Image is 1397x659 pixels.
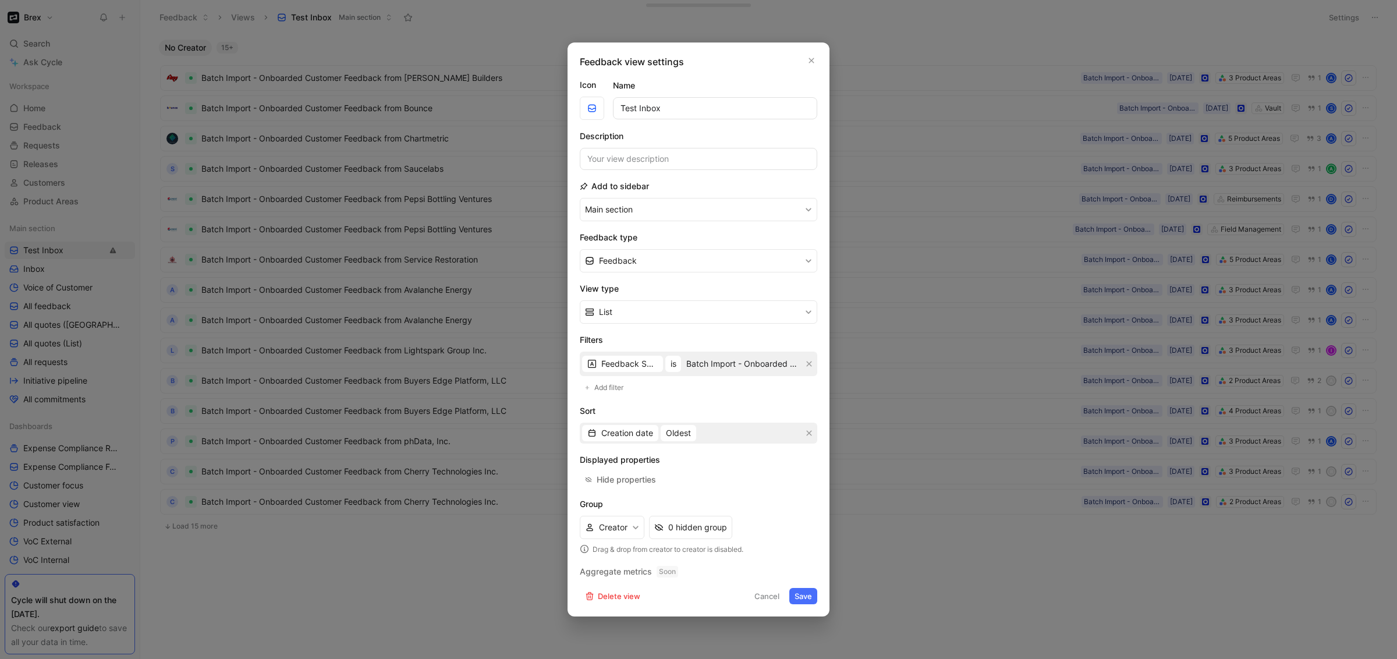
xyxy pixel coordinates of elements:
[666,426,691,440] span: Oldest
[580,300,817,324] button: List
[601,426,653,440] span: Creation date
[665,356,681,372] button: is
[613,79,635,93] h2: Name
[661,425,696,441] button: Oldest
[580,249,817,272] button: Feedback
[580,544,817,555] p: Drag & drop from creator to creator is disabled .
[668,520,727,534] div: 0 hidden group
[613,97,817,119] input: Your view name
[671,357,676,371] span: is
[580,333,817,347] h2: Filters
[599,254,637,268] span: Feedback
[683,354,801,374] input: Value
[789,588,817,604] button: Save
[580,381,630,395] button: Add filter
[580,565,817,579] h2: Aggregate metrics
[580,78,604,92] label: Icon
[580,148,817,170] input: Your view description
[580,198,817,221] button: Main section
[657,566,678,577] span: Soon
[580,497,817,511] h2: Group
[597,473,656,487] div: Hide properties
[580,231,817,245] h2: Feedback type
[580,588,646,604] button: Delete view
[582,356,663,372] button: Feedback Source
[580,472,661,488] button: Hide properties
[649,516,732,539] button: 0 hidden group
[580,55,684,69] h2: Feedback view settings
[580,453,817,467] h2: Displayed properties
[580,129,623,143] h2: Description
[582,425,658,441] button: Creation date
[601,357,658,371] span: Feedback Source
[580,404,817,418] h2: Sort
[580,282,817,296] h2: View type
[580,516,644,539] button: Creator
[580,179,649,193] h2: Add to sidebar
[749,588,785,604] button: Cancel
[594,382,625,394] span: Add filter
